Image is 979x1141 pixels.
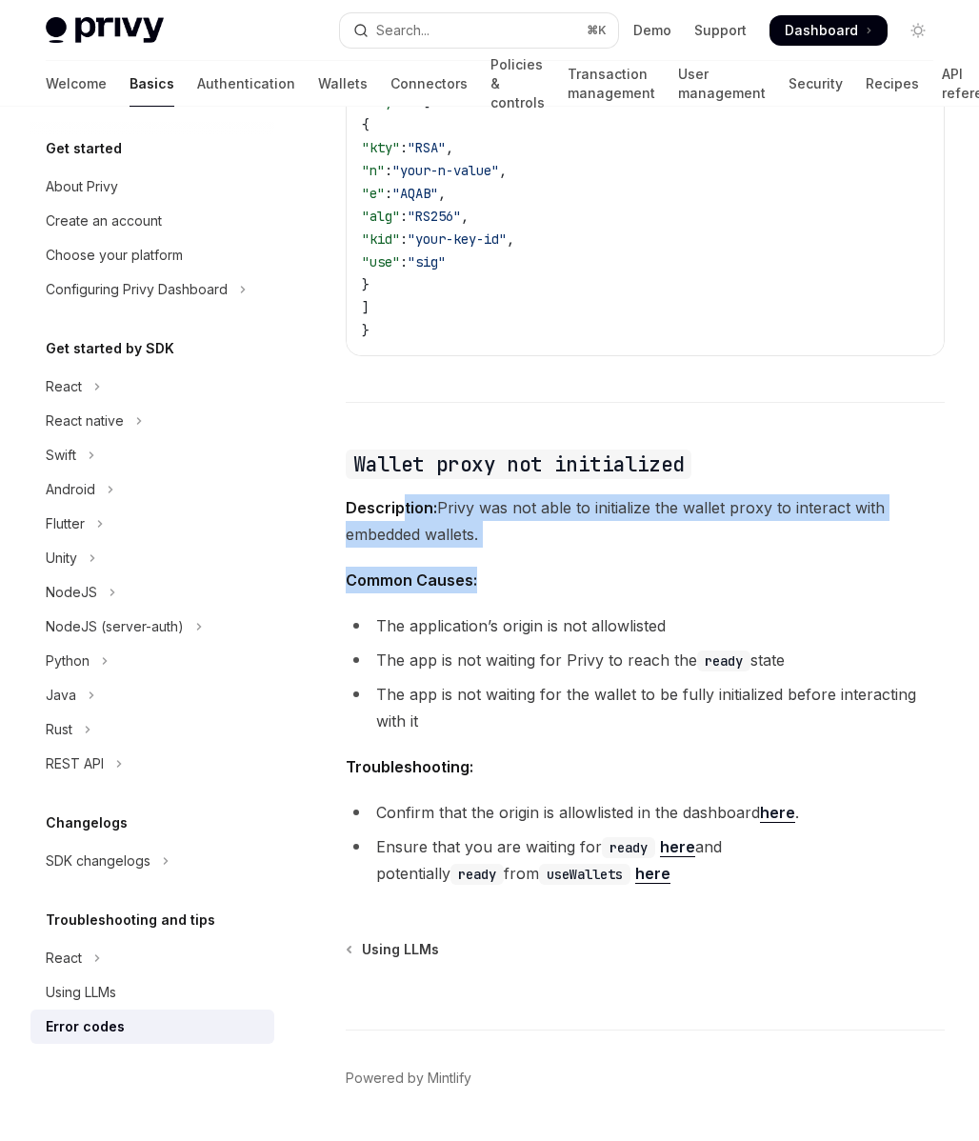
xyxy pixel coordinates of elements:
[30,1010,274,1044] a: Error codes
[490,61,545,107] a: Policies & controls
[400,208,408,225] span: :
[30,404,274,438] button: Toggle React native section
[678,61,766,107] a: User management
[362,116,370,133] span: {
[660,837,695,857] a: here
[694,21,747,40] a: Support
[539,864,630,885] code: useWallets
[30,472,274,507] button: Toggle Android section
[633,21,671,40] a: Demo
[30,610,274,644] button: Toggle NodeJS (server-auth) section
[362,230,400,248] span: "kid"
[400,230,408,248] span: :
[30,678,274,712] button: Toggle Java section
[408,230,507,248] span: "your-key-id"
[376,19,430,42] div: Search...
[789,61,843,107] a: Security
[30,975,274,1010] a: Using LLMs
[30,747,274,781] button: Toggle REST API section
[46,581,97,604] div: NodeJS
[318,61,368,107] a: Wallets
[46,909,215,931] h5: Troubleshooting and tips
[866,61,919,107] a: Recipes
[408,139,446,156] span: "RSA"
[30,712,274,747] button: Toggle Rust section
[587,23,607,38] span: ⌘ K
[346,681,945,734] li: The app is not waiting for the wallet to be fully initialized before interacting with it
[346,494,945,548] span: Privy was not able to initialize the wallet proxy to interact with embedded wallets.
[46,244,183,267] div: Choose your platform
[46,410,124,432] div: React native
[46,1015,125,1038] div: Error codes
[760,803,795,823] a: here
[46,61,107,107] a: Welcome
[450,864,504,885] code: ready
[46,752,104,775] div: REST API
[46,811,128,834] h5: Changelogs
[46,444,76,467] div: Swift
[30,438,274,472] button: Toggle Swift section
[346,757,473,776] strong: Troubleshooting:
[46,137,122,160] h5: Get started
[362,276,370,293] span: }
[390,61,468,107] a: Connectors
[46,175,118,198] div: About Privy
[30,170,274,204] a: About Privy
[197,61,295,107] a: Authentication
[346,450,691,479] code: Wallet proxy not initialized
[400,253,408,270] span: :
[362,322,370,339] span: }
[46,684,76,707] div: Java
[46,981,116,1004] div: Using LLMs
[346,799,945,826] li: Confirm that the origin is allowlisted in the dashboard .
[697,651,750,671] code: ready
[30,204,274,238] a: Create an account
[46,850,150,872] div: SDK changelogs
[602,837,655,858] code: ready
[507,230,514,248] span: ,
[438,185,446,202] span: ,
[362,139,400,156] span: "kty"
[362,253,400,270] span: "use"
[385,162,392,179] span: :
[461,208,469,225] span: ,
[46,718,72,741] div: Rust
[30,844,274,878] button: Toggle SDK changelogs section
[130,61,174,107] a: Basics
[46,547,77,570] div: Unity
[30,644,274,678] button: Toggle Python section
[346,612,945,639] li: The application’s origin is not allowlisted
[46,17,164,44] img: light logo
[362,208,400,225] span: "alg"
[346,1069,471,1088] a: Powered by Mintlify
[46,337,174,360] h5: Get started by SDK
[348,940,439,959] a: Using LLMs
[568,61,655,107] a: Transaction management
[46,278,228,301] div: Configuring Privy Dashboard
[30,941,274,975] button: Toggle React section
[362,185,385,202] span: "e"
[340,13,619,48] button: Open search
[346,570,477,590] strong: Common Causes:
[499,162,507,179] span: ,
[46,375,82,398] div: React
[346,498,437,517] strong: Description:
[30,370,274,404] button: Toggle React section
[903,15,933,46] button: Toggle dark mode
[446,139,453,156] span: ,
[408,253,446,270] span: "sig"
[46,512,85,535] div: Flutter
[400,139,408,156] span: :
[46,615,184,638] div: NodeJS (server-auth)
[346,647,945,673] li: The app is not waiting for Privy to reach the state
[392,162,499,179] span: "your-n-value"
[30,507,274,541] button: Toggle Flutter section
[30,575,274,610] button: Toggle NodeJS section
[635,864,670,884] a: here
[408,208,461,225] span: "RS256"
[362,940,439,959] span: Using LLMs
[346,833,945,887] li: Ensure that you are waiting for and potentially from
[385,185,392,202] span: :
[362,162,385,179] span: "n"
[30,272,274,307] button: Toggle Configuring Privy Dashboard section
